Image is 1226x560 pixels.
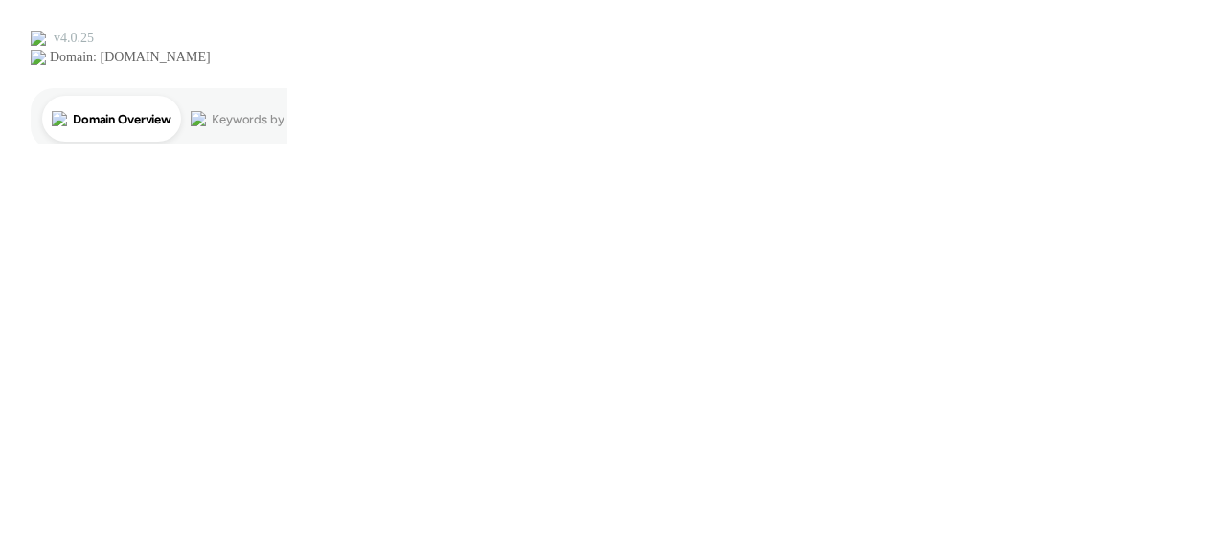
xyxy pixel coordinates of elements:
img: website_grey.svg [31,50,46,65]
img: tab_domain_overview_orange.svg [52,111,67,126]
div: Domain Overview [73,113,171,125]
img: logo_orange.svg [31,31,46,46]
img: tab_keywords_by_traffic_grey.svg [191,111,206,126]
div: v 4.0.25 [54,31,94,46]
div: Keywords by Traffic [212,113,323,125]
div: Domain: [DOMAIN_NAME] [50,50,211,65]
